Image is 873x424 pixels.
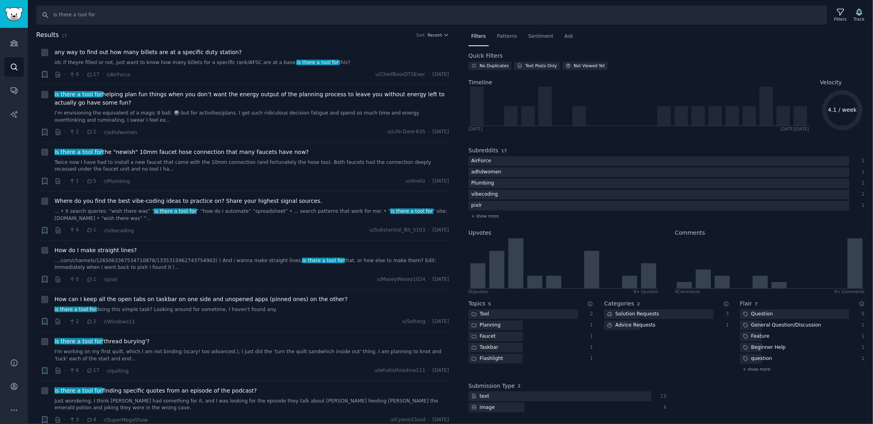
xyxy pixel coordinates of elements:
[69,416,79,424] span: 3
[469,78,492,87] span: Timeline
[64,317,66,326] span: ·
[302,258,345,263] span: is there a tool for
[469,354,506,364] div: Flashlight
[54,337,150,346] a: is there a tool for'thread burying'?
[675,229,705,237] h2: Comments
[857,322,865,329] div: 1
[858,169,865,176] div: 1
[86,416,96,424] span: 4
[54,90,449,107] span: helping plan fun things when you don’t want the energy output of the planning process to leave yo...
[528,33,553,40] span: Sentiment
[86,318,96,325] span: 2
[428,227,430,234] span: ·
[86,71,99,78] span: 17
[857,344,865,351] div: 1
[828,107,857,113] text: 4.1 / week
[851,7,867,23] button: Track
[469,229,491,237] h2: Upvotes
[428,416,430,424] span: ·
[64,275,66,284] span: ·
[834,16,847,22] div: Filters
[604,309,662,319] div: Solution Requests
[428,128,430,136] span: ·
[469,190,501,200] div: vibecoding
[54,159,449,173] a: Twice now I have had to install a new faucet that came with the 10mm connection (and fortunately ...
[433,71,449,78] span: [DATE]
[107,368,128,374] span: r/quilting
[54,208,449,222] a: ... • X search queries: “wish there was” “is there a tool for” “how do I automate” “spreadsheet” ...
[740,354,775,364] div: question
[428,318,430,325] span: ·
[54,338,103,344] span: is there a tool for
[469,391,492,401] div: text
[54,348,449,362] a: I'm working on my first quilt, which I am not binding (scary! too advanced.), I just did the 'tur...
[64,416,66,424] span: ·
[660,404,667,411] div: 4
[54,197,322,205] a: Where do you find the best vibe-coding ideas to practice on? Share your highest signal sources.
[433,178,449,185] span: [DATE]
[857,333,865,340] div: 1
[103,228,134,233] span: r/vibecoding
[82,70,83,79] span: ·
[858,202,865,209] div: 1
[518,383,521,388] span: 2
[469,126,483,132] div: [DATE]
[69,318,79,325] span: 2
[99,128,101,136] span: ·
[428,71,430,78] span: ·
[469,52,503,60] h2: Quick Filters
[54,387,257,395] span: finding specific quotes from an episode of the podcast?
[416,32,425,38] div: Sort
[54,246,137,255] a: How do I make straight lines?
[54,295,348,303] a: How can I keep all the open tabs on taskbar on one side and unopened apps (pinned ones) on the ot...
[565,33,574,40] span: Ask
[586,322,593,329] div: 1
[428,178,430,185] span: ·
[525,63,557,68] div: Text Posts Only
[64,128,66,136] span: ·
[69,178,79,185] span: 1
[296,60,340,65] span: is there a tool for
[480,63,509,68] div: No Duplicates
[54,398,449,412] a: Just wondering, I think [PERSON_NAME] had something for it, and I was looking for the episode the...
[82,177,83,185] span: ·
[54,91,103,97] span: is there a tool for
[469,289,488,294] div: 0 Upvote s
[69,128,79,136] span: 2
[54,149,103,155] span: is there a tool for
[86,178,96,185] span: 5
[469,146,498,155] h2: Subreddits
[36,6,827,25] input: Search Keyword
[377,276,425,283] span: u/MaseyWasey1024
[586,355,593,362] div: 1
[740,309,776,319] div: Question
[428,32,449,38] button: Recent
[497,33,517,40] span: Patterns
[469,343,501,353] div: Taskbar
[82,275,83,284] span: ·
[586,333,593,340] div: 1
[433,416,449,424] span: [DATE]
[99,275,101,284] span: ·
[86,367,99,374] span: 17
[36,30,59,40] span: Results
[54,148,309,156] a: is there a tool forthe "newish" 10mm faucet hose connection that many faucets have now?
[858,180,865,187] div: 1
[634,289,658,294] div: 9+ Upvotes
[740,343,789,353] div: Beginner Help
[740,300,752,308] h2: Flair
[675,289,700,294] div: 0 Comment s
[69,71,79,78] span: 0
[469,332,498,342] div: Faucet
[402,318,425,325] span: u/Soltang
[103,417,148,423] span: r/SuperMegaShow
[82,416,83,424] span: ·
[858,158,865,165] div: 1
[82,226,83,235] span: ·
[82,128,83,136] span: ·
[488,301,491,306] span: 5
[99,226,101,235] span: ·
[722,322,729,329] div: 1
[62,33,67,38] span: 17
